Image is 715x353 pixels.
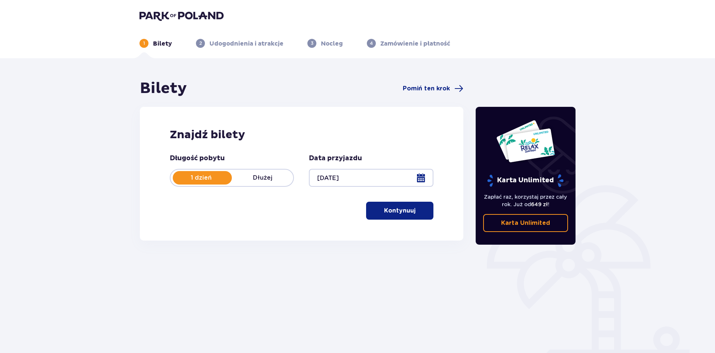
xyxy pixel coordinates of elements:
[366,202,433,220] button: Kontynuuj
[307,39,343,48] div: 3Nocleg
[531,201,548,207] span: 649 zł
[153,40,172,48] p: Bilety
[139,10,224,21] img: Park of Poland logo
[483,214,568,232] a: Karta Unlimited
[384,207,415,215] p: Kontynuuj
[496,120,555,163] img: Dwie karty całoroczne do Suntago z napisem 'UNLIMITED RELAX', na białym tle z tropikalnymi liśćmi...
[209,40,283,48] p: Udogodnienia i atrakcje
[170,154,225,163] p: Długość pobytu
[403,84,463,93] a: Pomiń ten krok
[483,193,568,208] p: Zapłać raz, korzystaj przez cały rok. Już od !
[140,79,187,98] h1: Bilety
[171,174,232,182] p: 1 dzień
[321,40,343,48] p: Nocleg
[199,40,202,47] p: 2
[380,40,450,48] p: Zamówienie i płatność
[170,128,433,142] h2: Znajdź bilety
[311,40,313,47] p: 3
[309,154,362,163] p: Data przyjazdu
[370,40,373,47] p: 4
[232,174,293,182] p: Dłużej
[367,39,450,48] div: 4Zamówienie i płatność
[501,219,550,227] p: Karta Unlimited
[139,39,172,48] div: 1Bilety
[196,39,283,48] div: 2Udogodnienia i atrakcje
[487,174,564,187] p: Karta Unlimited
[403,84,450,93] span: Pomiń ten krok
[143,40,145,47] p: 1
